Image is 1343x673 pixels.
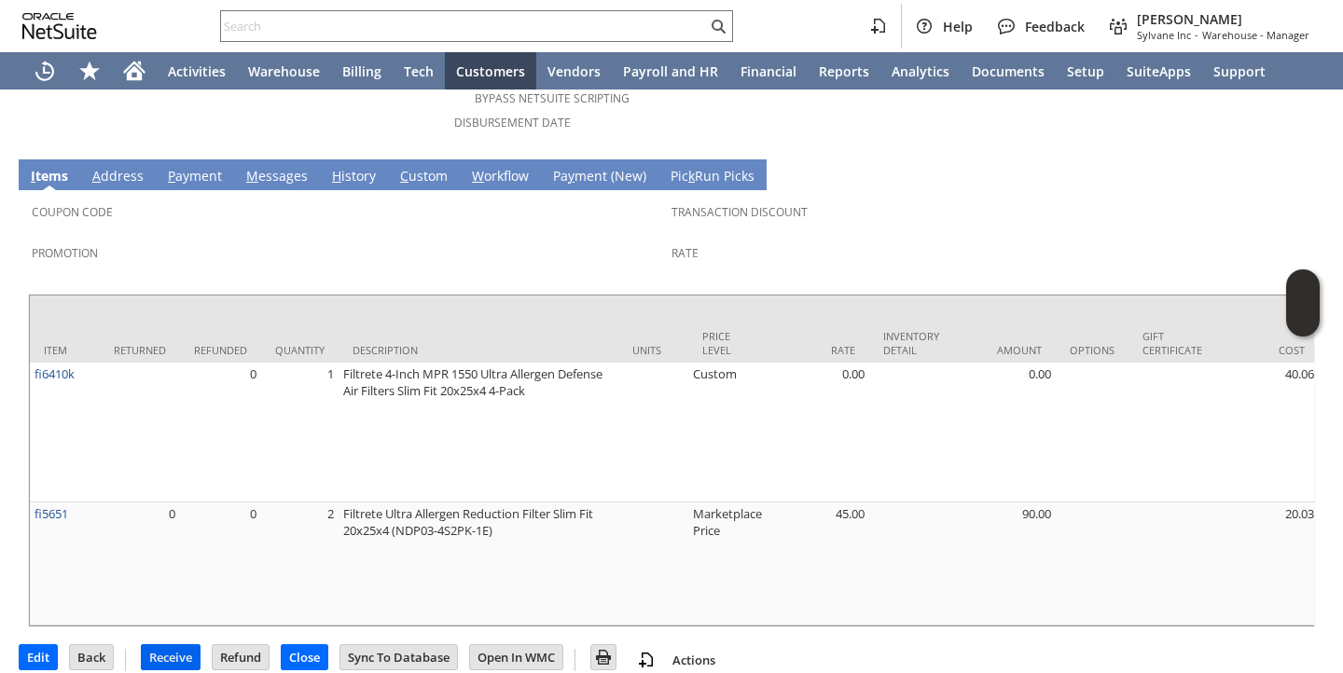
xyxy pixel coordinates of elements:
a: Transaction Discount [671,204,808,220]
a: History [327,167,381,187]
span: Sylvane Inc [1137,28,1191,42]
span: Financial [741,62,796,80]
input: Close [282,645,327,669]
a: PickRun Picks [666,167,759,187]
a: Billing [331,52,393,89]
svg: Recent Records [34,60,56,82]
a: Setup [1056,52,1115,89]
a: Coupon Code [32,204,113,220]
input: Sync To Database [340,645,457,669]
td: 45.00 [767,502,869,625]
a: Warehouse [237,52,331,89]
span: C [400,167,408,185]
div: Units [632,343,674,357]
a: Rate [671,245,699,261]
a: Financial [729,52,808,89]
input: Edit [20,645,57,669]
span: P [168,167,175,185]
span: Setup [1067,62,1104,80]
a: SuiteApps [1115,52,1202,89]
a: Actions [665,652,723,668]
span: Oracle Guided Learning Widget. To move around, please hold and drag [1286,304,1320,337]
a: Customers [445,52,536,89]
a: Disbursement Date [454,115,571,130]
span: Customers [456,62,525,80]
a: Reports [808,52,880,89]
span: H [332,167,341,185]
span: Documents [972,62,1045,80]
iframe: Click here to launch Oracle Guided Learning Help Panel [1286,269,1320,336]
svg: Search [707,15,729,37]
span: Support [1213,62,1266,80]
div: Item [44,343,86,357]
a: Tech [393,52,445,89]
a: Items [26,167,73,187]
td: Filtrete 4-Inch MPR 1550 Ultra Allergen Defense Air Filters Slim Fit 20x25x4 4-Pack [339,363,618,502]
span: SuiteApps [1127,62,1191,80]
a: Analytics [880,52,961,89]
span: A [92,167,101,185]
div: Quantity [275,343,325,357]
div: Options [1070,343,1115,357]
svg: Shortcuts [78,60,101,82]
input: Back [70,645,113,669]
a: Documents [961,52,1056,89]
input: Search [221,15,707,37]
a: Address [88,167,148,187]
td: 40.06 [1216,363,1319,502]
span: k [688,167,695,185]
td: 2 [261,502,339,625]
div: Description [353,343,604,357]
td: 0 [100,502,180,625]
svg: logo [22,13,97,39]
span: Tech [404,62,434,80]
span: Activities [168,62,226,80]
td: Custom [688,363,767,502]
a: Home [112,52,157,89]
span: Warehouse - Manager [1202,28,1309,42]
div: Returned [114,343,166,357]
td: 0.00 [953,363,1056,502]
img: Print [592,646,615,668]
span: Payroll and HR [623,62,718,80]
div: Shortcuts [67,52,112,89]
td: 90.00 [953,502,1056,625]
a: Bypass NetSuite Scripting [475,90,630,106]
span: [PERSON_NAME] [1137,10,1309,28]
a: fi5651 [35,505,68,522]
img: add-record.svg [635,649,658,671]
span: - [1195,28,1198,42]
span: Help [943,18,973,35]
td: 20.03 [1216,502,1319,625]
div: Gift Certificate [1142,329,1202,357]
td: 0.00 [767,363,869,502]
span: M [246,167,258,185]
td: 0 [180,502,261,625]
td: 1 [261,363,339,502]
a: Promotion [32,245,98,261]
a: Payroll and HR [612,52,729,89]
span: Billing [342,62,381,80]
td: 0 [180,363,261,502]
td: Filtrete Ultra Allergen Reduction Filter Slim Fit 20x25x4 (NDP03-4S2PK-1E) [339,502,618,625]
span: Analytics [892,62,949,80]
div: Amount [967,343,1042,357]
span: Reports [819,62,869,80]
td: Marketplace Price [688,502,767,625]
input: Receive [142,645,200,669]
span: Warehouse [248,62,320,80]
a: Vendors [536,52,612,89]
div: Price Level [702,329,753,357]
div: Refunded [194,343,247,357]
svg: Home [123,60,145,82]
div: Rate [781,343,855,357]
div: Cost [1230,343,1305,357]
a: Custom [395,167,452,187]
a: Workflow [467,167,533,187]
input: Print [591,645,616,669]
a: Recent Records [22,52,67,89]
a: Activities [157,52,237,89]
a: Messages [242,167,312,187]
span: y [568,167,575,185]
a: Payment [163,167,227,187]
